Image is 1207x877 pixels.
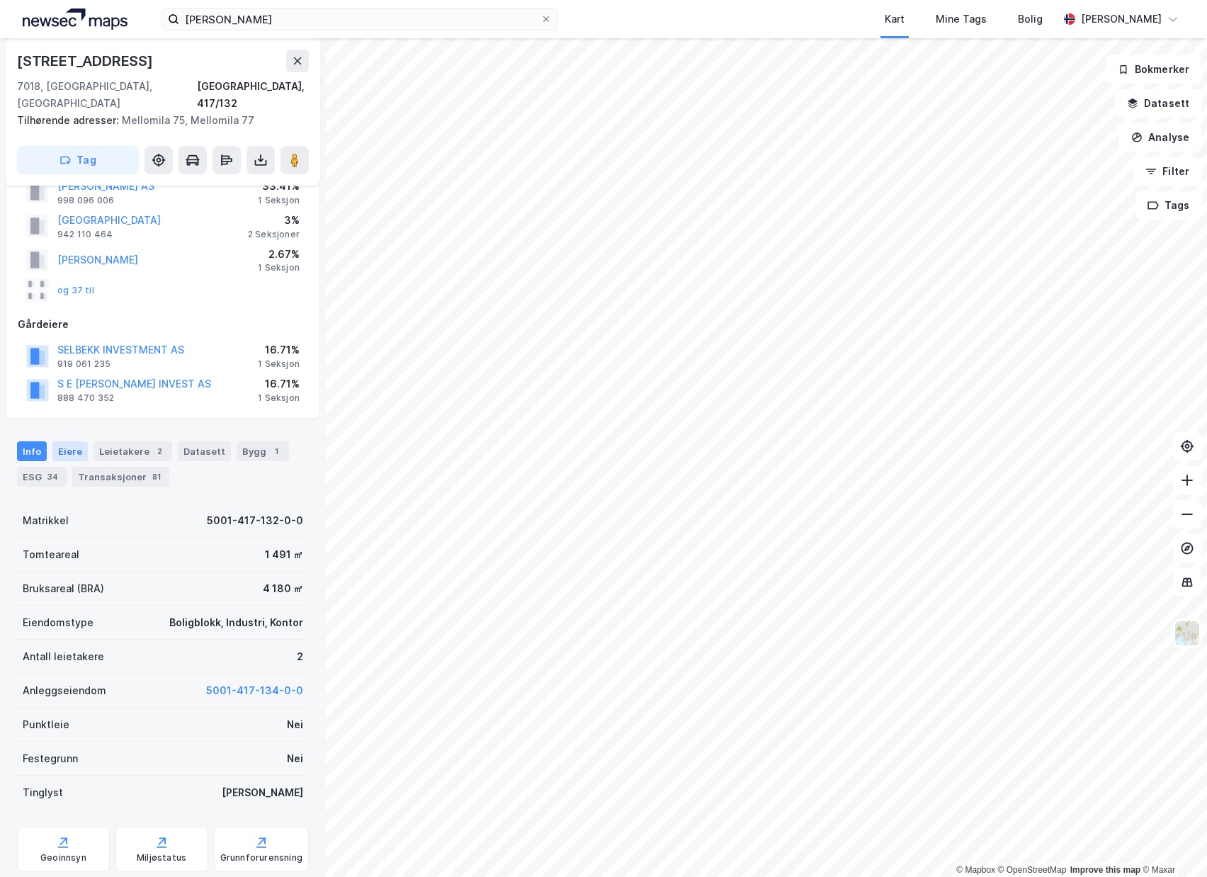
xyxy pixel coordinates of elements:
[258,246,300,263] div: 2.67%
[72,467,169,487] div: Transaksjoner
[23,750,78,767] div: Festegrunn
[936,11,987,28] div: Mine Tags
[23,682,106,699] div: Anleggseiendom
[178,441,231,461] div: Datasett
[17,467,67,487] div: ESG
[17,146,139,174] button: Tag
[1133,157,1201,186] button: Filter
[258,341,300,358] div: 16.71%
[137,852,186,864] div: Miljøstatus
[1136,809,1207,877] iframe: Chat Widget
[1136,809,1207,877] div: Kontrollprogram for chat
[237,441,289,461] div: Bygg
[258,392,300,404] div: 1 Seksjon
[1070,865,1140,875] a: Improve this map
[1106,55,1201,84] button: Bokmerker
[206,682,303,699] button: 5001-417-134-0-0
[287,716,303,733] div: Nei
[258,375,300,392] div: 16.71%
[248,212,300,229] div: 3%
[1119,123,1201,152] button: Analyse
[57,392,114,404] div: 888 470 352
[23,546,79,563] div: Tomteareal
[265,546,303,563] div: 1 491 ㎡
[52,441,88,461] div: Eiere
[222,784,303,801] div: [PERSON_NAME]
[179,9,540,30] input: Søk på adresse, matrikkel, gårdeiere, leietakere eller personer
[956,865,995,875] a: Mapbox
[197,78,309,112] div: [GEOGRAPHIC_DATA], 417/132
[23,648,104,665] div: Antall leietakere
[998,865,1067,875] a: OpenStreetMap
[258,358,300,370] div: 1 Seksjon
[23,512,69,529] div: Matrikkel
[45,470,61,484] div: 34
[17,112,297,129] div: Mellomila 75, Mellomila 77
[1135,191,1201,220] button: Tags
[23,580,104,597] div: Bruksareal (BRA)
[18,316,308,333] div: Gårdeiere
[17,114,122,126] span: Tilhørende adresser:
[17,78,197,112] div: 7018, [GEOGRAPHIC_DATA], [GEOGRAPHIC_DATA]
[152,444,166,458] div: 2
[149,470,164,484] div: 81
[93,441,172,461] div: Leietakere
[248,229,300,240] div: 2 Seksjoner
[287,750,303,767] div: Nei
[269,444,283,458] div: 1
[258,178,300,195] div: 33.41%
[885,11,905,28] div: Kart
[1018,11,1043,28] div: Bolig
[23,784,63,801] div: Tinglyst
[23,614,93,631] div: Eiendomstype
[17,50,156,72] div: [STREET_ADDRESS]
[1081,11,1162,28] div: [PERSON_NAME]
[23,9,127,30] img: logo.a4113a55bc3d86da70a041830d287a7e.svg
[207,512,303,529] div: 5001-417-132-0-0
[220,852,302,864] div: Grunnforurensning
[1174,620,1201,647] img: Z
[258,262,300,273] div: 1 Seksjon
[258,195,300,206] div: 1 Seksjon
[297,648,303,665] div: 2
[1115,89,1201,118] button: Datasett
[263,580,303,597] div: 4 180 ㎡
[57,229,113,240] div: 942 110 464
[169,614,303,631] div: Boligblokk, Industri, Kontor
[57,195,114,206] div: 998 096 006
[17,441,47,461] div: Info
[57,358,110,370] div: 919 061 235
[40,852,86,864] div: Geoinnsyn
[23,716,69,733] div: Punktleie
